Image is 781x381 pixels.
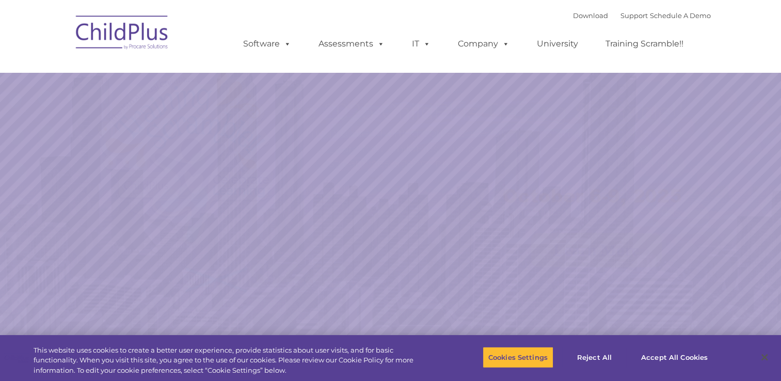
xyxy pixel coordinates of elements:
[650,11,711,20] a: Schedule A Demo
[635,346,713,368] button: Accept All Cookies
[573,11,711,20] font: |
[753,346,776,369] button: Close
[483,346,553,368] button: Cookies Settings
[233,34,301,54] a: Software
[573,11,608,20] a: Download
[448,34,520,54] a: Company
[308,34,395,54] a: Assessments
[71,8,174,60] img: ChildPlus by Procare Solutions
[531,233,662,267] a: Learn More
[34,345,429,376] div: This website uses cookies to create a better user experience, provide statistics about user visit...
[620,11,648,20] a: Support
[402,34,441,54] a: IT
[527,34,588,54] a: University
[595,34,694,54] a: Training Scramble!!
[562,346,627,368] button: Reject All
